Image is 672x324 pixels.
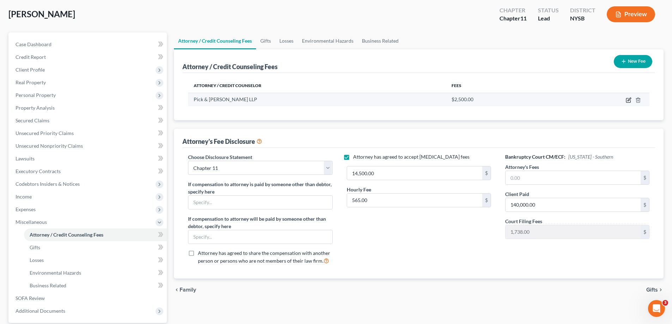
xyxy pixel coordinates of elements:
[16,168,61,174] span: Executory Contracts
[30,244,40,250] span: Gifts
[8,9,75,19] span: [PERSON_NAME]
[646,287,658,293] span: Gifts
[182,62,278,71] div: Attorney / Credit Counseling Fees
[24,254,167,267] a: Losses
[30,270,81,276] span: Environmental Hazards
[30,257,44,263] span: Losses
[174,287,180,293] i: chevron_left
[505,171,641,184] input: 0.00
[648,300,665,317] iframe: Intercom live chat
[347,186,371,193] label: Hourly Fee
[256,32,275,49] a: Gifts
[24,267,167,279] a: Environmental Hazards
[641,225,649,239] div: $
[538,14,559,23] div: Lead
[505,198,641,212] input: 0.00
[505,218,542,225] label: Court Filing Fees
[180,287,196,293] span: Family
[16,194,32,200] span: Income
[500,6,527,14] div: Chapter
[16,79,46,85] span: Real Property
[641,171,649,184] div: $
[24,279,167,292] a: Business Related
[10,51,167,63] a: Credit Report
[570,14,595,23] div: NYSB
[505,163,539,171] label: Attorney's Fees
[16,105,55,111] span: Property Analysis
[30,232,103,238] span: Attorney / Credit Counseling Fees
[174,32,256,49] a: Attorney / Credit Counseling Fees
[16,219,47,225] span: Miscellaneous
[16,143,83,149] span: Unsecured Nonpriority Claims
[641,198,649,212] div: $
[646,287,664,293] button: Gifts chevron_right
[10,114,167,127] a: Secured Claims
[188,196,332,209] input: Specify...
[607,6,655,22] button: Preview
[24,228,167,241] a: Attorney / Credit Counseling Fees
[10,102,167,114] a: Property Analysis
[520,15,527,22] span: 11
[174,287,196,293] button: chevron_left Family
[505,190,529,198] label: Client Paid
[16,206,36,212] span: Expenses
[662,300,668,306] span: 3
[24,241,167,254] a: Gifts
[188,230,332,244] input: Specify...
[194,83,261,88] span: Attorney / Credit Counselor
[482,194,491,207] div: $
[16,117,49,123] span: Secured Claims
[10,152,167,165] a: Lawsuits
[188,153,252,161] label: Choose Disclosure Statement
[347,194,482,207] input: 0.00
[10,38,167,51] a: Case Dashboard
[16,181,80,187] span: Codebtors Insiders & Notices
[10,292,167,305] a: SOFA Review
[275,32,298,49] a: Losses
[16,67,45,73] span: Client Profile
[16,130,74,136] span: Unsecured Priority Claims
[16,308,65,314] span: Additional Documents
[16,295,45,301] span: SOFA Review
[614,55,652,68] button: New Fee
[198,250,330,264] span: Attorney has agreed to share the compensation with another person or persons who are not members ...
[188,181,332,195] label: If compensation to attorney is paid by someone other than debtor, specify here
[16,54,46,60] span: Credit Report
[658,287,664,293] i: chevron_right
[452,96,473,102] span: $2,500.00
[358,32,403,49] a: Business Related
[10,127,167,140] a: Unsecured Priority Claims
[353,154,470,160] span: Attorney has agreed to accept [MEDICAL_DATA] fees
[482,166,491,180] div: $
[30,282,66,288] span: Business Related
[16,41,52,47] span: Case Dashboard
[194,96,257,102] span: Pick & [PERSON_NAME] LLP
[16,155,35,161] span: Lawsuits
[538,6,559,14] div: Status
[182,137,262,146] div: Attorney's Fee Disclosure
[10,165,167,178] a: Executory Contracts
[452,83,461,88] span: Fees
[10,140,167,152] a: Unsecured Nonpriority Claims
[505,153,649,160] h6: Bankruptcy Court CM/ECF:
[568,154,613,160] span: [US_STATE] - Southern
[505,225,641,239] input: 0.00
[298,32,358,49] a: Environmental Hazards
[188,215,332,230] label: If compensation to attorney will be paid by someone other than debtor, specify here
[347,166,482,180] input: 0.00
[16,92,56,98] span: Personal Property
[570,6,595,14] div: District
[500,14,527,23] div: Chapter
